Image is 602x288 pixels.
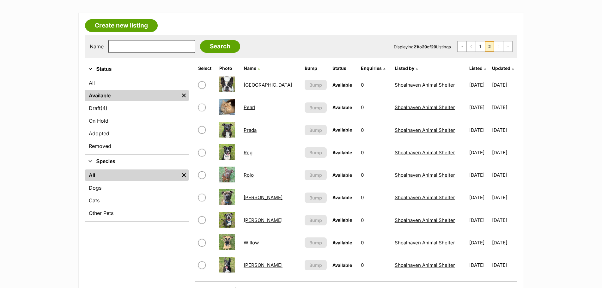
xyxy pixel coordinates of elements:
[358,142,392,163] td: 0
[85,140,189,152] a: Removed
[492,209,517,231] td: [DATE]
[469,65,486,71] a: Listed
[309,194,322,201] span: Bump
[305,125,327,135] button: Bump
[395,194,455,200] a: Shoalhaven Animal Shelter
[85,102,189,114] a: Draft
[332,127,352,132] span: Available
[85,115,189,126] a: On Hold
[200,40,240,53] input: Search
[332,262,352,268] span: Available
[395,104,455,110] a: Shoalhaven Animal Shelter
[309,127,322,133] span: Bump
[395,65,414,71] span: Listed by
[492,254,517,276] td: [DATE]
[217,63,240,73] th: Photo
[467,119,491,141] td: [DATE]
[332,240,352,245] span: Available
[361,65,382,71] span: translation missing: en.admin.listings.index.attributes.enquiries
[305,80,327,90] button: Bump
[395,150,455,156] a: Shoalhaven Animal Shelter
[305,260,327,270] button: Bump
[332,217,352,223] span: Available
[244,150,252,156] a: Reg
[305,147,327,158] button: Bump
[85,182,189,193] a: Dogs
[85,157,189,166] button: Species
[358,254,392,276] td: 0
[305,102,327,113] button: Bump
[305,170,327,180] button: Bump
[358,119,392,141] td: 0
[309,82,322,88] span: Bump
[467,74,491,96] td: [DATE]
[395,82,455,88] a: Shoalhaven Animal Shelter
[492,187,517,208] td: [DATE]
[395,127,455,133] a: Shoalhaven Animal Shelter
[85,195,189,206] a: Cats
[467,232,491,254] td: [DATE]
[244,240,259,246] a: Willow
[309,104,322,111] span: Bump
[467,41,476,52] a: Previous page
[395,217,455,223] a: Shoalhaven Animal Shelter
[85,128,189,139] a: Adopted
[85,65,189,73] button: Status
[309,217,322,224] span: Bump
[244,127,257,133] a: Prada
[476,41,485,52] a: Page 1
[492,142,517,163] td: [DATE]
[492,119,517,141] td: [DATE]
[85,207,189,219] a: Other Pets
[485,41,494,52] span: Page 2
[494,41,503,52] span: Next page
[244,194,283,200] a: [PERSON_NAME]
[414,44,418,49] strong: 21
[85,76,189,154] div: Status
[309,262,322,268] span: Bump
[330,63,358,73] th: Status
[305,193,327,203] button: Bump
[196,63,216,73] th: Select
[458,41,466,52] a: First page
[244,172,254,178] a: Rolo
[332,150,352,155] span: Available
[305,215,327,225] button: Bump
[85,169,179,181] a: All
[358,209,392,231] td: 0
[492,65,510,71] span: Updated
[332,82,352,88] span: Available
[179,169,189,181] a: Remove filter
[361,65,385,71] a: Enquiries
[244,262,283,268] a: [PERSON_NAME]
[395,172,455,178] a: Shoalhaven Animal Shelter
[467,187,491,208] td: [DATE]
[309,172,322,178] span: Bump
[467,254,491,276] td: [DATE]
[467,209,491,231] td: [DATE]
[492,74,517,96] td: [DATE]
[358,96,392,118] td: 0
[309,149,322,156] span: Bump
[332,105,352,110] span: Available
[395,240,455,246] a: Shoalhaven Animal Shelter
[395,65,418,71] a: Listed by
[492,65,514,71] a: Updated
[422,44,427,49] strong: 29
[179,90,189,101] a: Remove filter
[85,168,189,221] div: Species
[492,164,517,186] td: [DATE]
[305,237,327,248] button: Bump
[492,96,517,118] td: [DATE]
[492,232,517,254] td: [DATE]
[244,217,283,223] a: [PERSON_NAME]
[394,44,451,49] span: Displaying to of Listings
[467,164,491,186] td: [DATE]
[90,44,104,49] label: Name
[332,195,352,200] span: Available
[244,65,256,71] span: Name
[358,187,392,208] td: 0
[244,104,255,110] a: Pearl
[244,82,292,88] a: [GEOGRAPHIC_DATA]
[358,164,392,186] td: 0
